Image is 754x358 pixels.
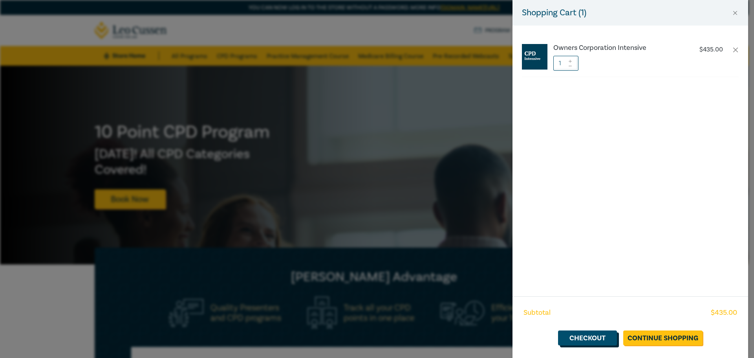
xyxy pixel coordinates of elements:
input: 1 [553,56,578,71]
p: $ 435.00 [699,46,723,53]
a: Checkout [558,330,617,345]
img: CPD%20Intensive.jpg [522,44,547,70]
a: Owners Corporation Intensive [553,44,684,52]
h5: Shopping Cart ( 1 ) [522,6,586,19]
a: Continue Shopping [623,330,703,345]
span: $ 435.00 [711,308,737,318]
button: Close [732,9,739,17]
span: Subtotal [523,308,551,318]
